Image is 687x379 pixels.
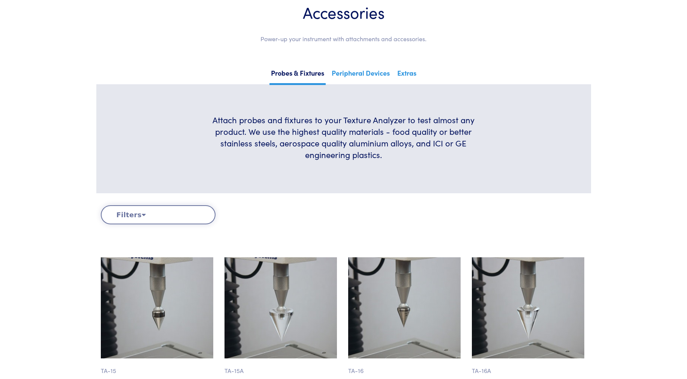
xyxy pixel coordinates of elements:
button: Filters [101,205,216,224]
img: cone_ta-15a_45-degree_2.jpg [225,257,337,358]
img: cone_ta-16_40-degree_2.jpg [348,257,461,358]
a: Extras [396,67,418,83]
a: Probes & Fixtures [269,67,326,85]
p: TA-16A [472,358,587,376]
img: cone_ta-15_45-degree_2.jpg [101,257,213,358]
p: TA-16 [348,358,463,376]
h1: Accessories [119,2,569,22]
img: cone_ta-16a_40-degree_2.jpg [472,257,584,358]
p: TA-15A [225,358,339,376]
a: Peripheral Devices [330,67,391,83]
h6: Attach probes and fixtures to your Texture Analyzer to test almost any product. We use the highes... [203,114,484,160]
p: Power-up your instrument with attachments and accessories. [119,34,569,44]
p: TA-15 [101,358,216,376]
